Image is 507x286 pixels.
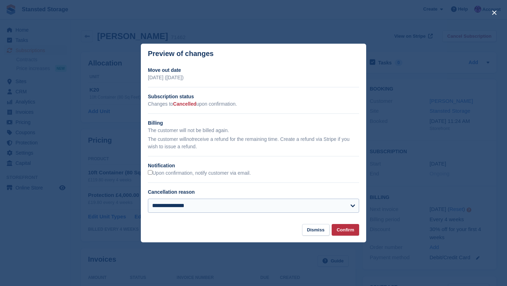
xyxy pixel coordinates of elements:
button: Dismiss [302,224,330,236]
h2: Move out date [148,67,359,74]
h2: Subscription status [148,93,359,100]
label: Upon confirmation, notify customer via email. [148,170,251,176]
p: Preview of changes [148,50,214,58]
button: Confirm [332,224,359,236]
label: Cancellation reason [148,189,195,195]
p: The customer will not be billed again. [148,127,359,134]
h2: Notification [148,162,359,169]
p: [DATE] ([DATE]) [148,74,359,81]
p: The customer will receive a refund for the remaining time. Create a refund via Stripe if you wish... [148,136,359,150]
h2: Billing [148,119,359,127]
em: not [186,136,193,142]
p: Changes to upon confirmation. [148,100,359,108]
input: Upon confirmation, notify customer via email. [148,170,152,175]
span: Cancelled [173,101,196,107]
button: close [489,7,500,18]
